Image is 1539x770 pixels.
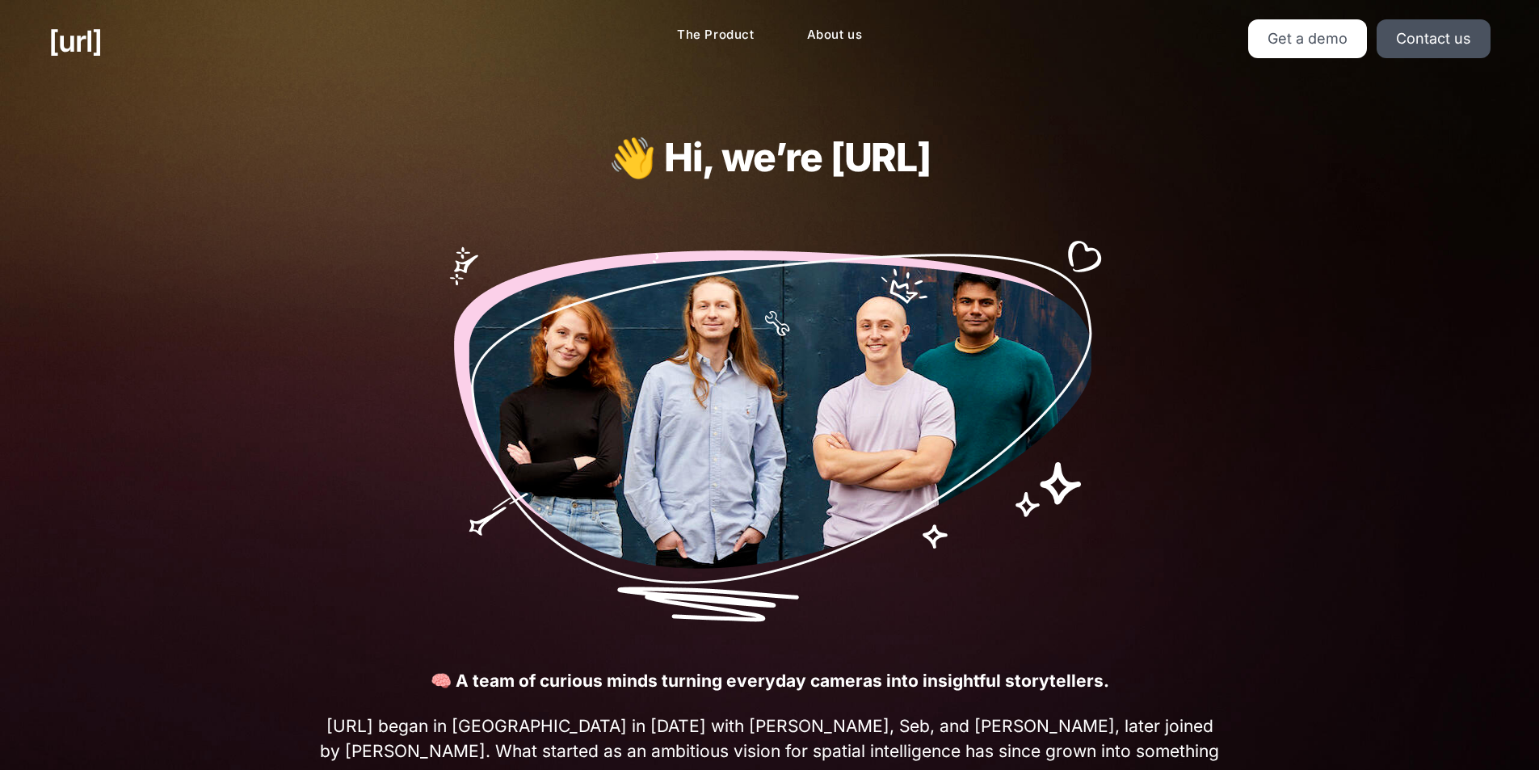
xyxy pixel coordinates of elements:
a: Contact us [1377,19,1491,58]
a: The Product [664,19,767,51]
a: About us [794,19,876,51]
a: [URL] [48,19,102,63]
h1: 👋 Hi, we’re [URL] [404,136,1136,179]
a: Get a demo [1248,19,1367,58]
strong: 🧠 A team of curious minds turning everyday cameras into insightful storytellers. [431,671,1109,691]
